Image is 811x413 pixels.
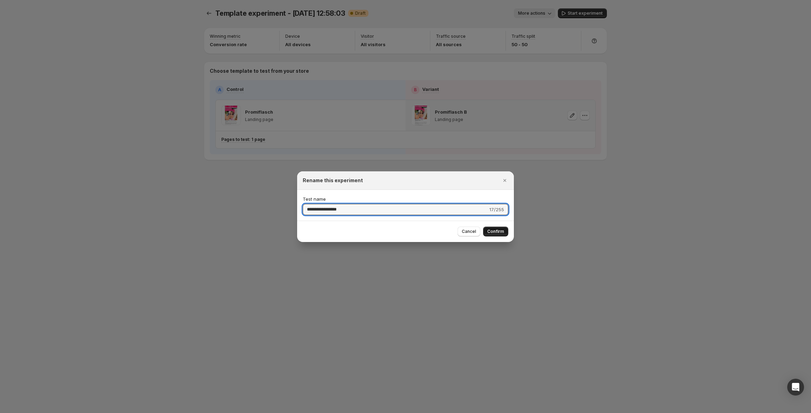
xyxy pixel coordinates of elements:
h2: Rename this experiment [303,177,363,184]
div: Open Intercom Messenger [787,379,804,396]
button: Cancel [458,227,480,236]
span: Cancel [462,229,476,234]
span: Confirm [487,229,504,234]
button: Close [500,176,510,185]
button: Confirm [483,227,508,236]
span: Test name [303,196,326,202]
